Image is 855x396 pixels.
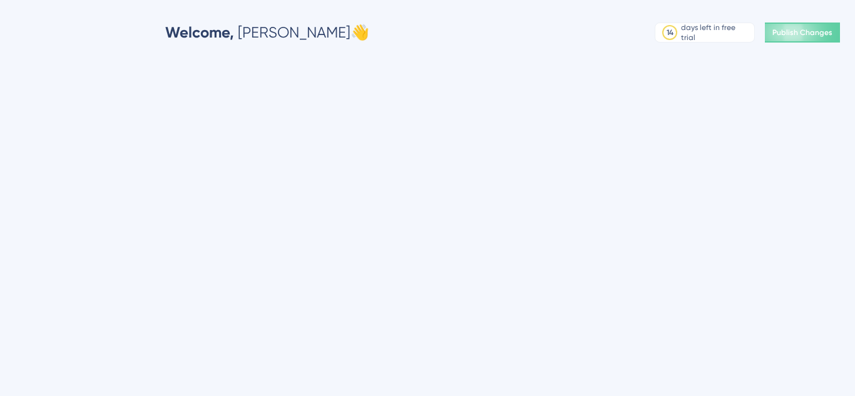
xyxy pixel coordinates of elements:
div: 14 [667,28,673,38]
button: Publish Changes [765,23,840,43]
div: [PERSON_NAME] 👋 [165,23,369,43]
div: days left in free trial [681,23,750,43]
span: Publish Changes [772,28,832,38]
span: Welcome, [165,23,234,41]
